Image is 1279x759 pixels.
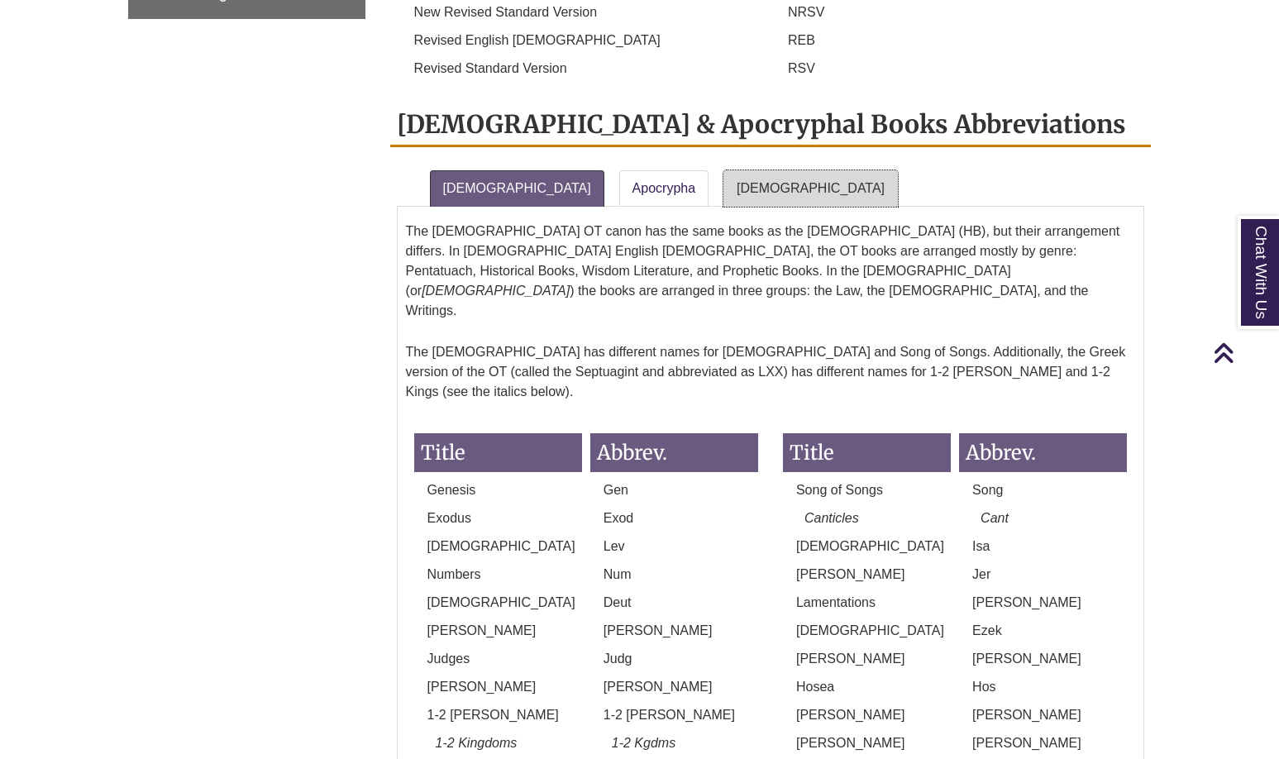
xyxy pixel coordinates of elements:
em: [DEMOGRAPHIC_DATA] [422,284,570,298]
em: Canticles [804,511,859,525]
p: [PERSON_NAME] [959,733,1127,753]
em: Cant [981,511,1009,525]
p: Lev [590,537,758,556]
em: 1-2 Kgdms [612,736,675,750]
p: Jer [959,565,1127,585]
h3: Abbrev. [590,433,758,472]
p: [PERSON_NAME] [414,677,582,697]
p: [PERSON_NAME] [959,593,1127,613]
h3: Abbrev. [959,433,1127,472]
p: [PERSON_NAME] [414,621,582,641]
a: [DEMOGRAPHIC_DATA] [723,170,898,207]
p: Num [590,565,758,585]
p: Exodus [414,508,582,528]
p: [PERSON_NAME] [783,649,951,669]
p: [PERSON_NAME] [783,705,951,725]
p: [PERSON_NAME] [783,733,951,753]
p: Isa [959,537,1127,556]
p: Judges [414,649,582,669]
p: Exod [590,508,758,528]
p: Numbers [414,565,582,585]
p: Lamentations [783,593,951,613]
p: The [DEMOGRAPHIC_DATA] has different names for [DEMOGRAPHIC_DATA] and Song of Songs. Additionally... [406,336,1136,408]
p: [PERSON_NAME] [590,677,758,697]
p: Hos [959,677,1127,697]
h2: [DEMOGRAPHIC_DATA] & Apocryphal Books Abbreviations [390,103,1152,147]
p: The [DEMOGRAPHIC_DATA] OT canon has the same books as the [DEMOGRAPHIC_DATA] (HB), but their arra... [406,215,1136,327]
p: 1-2 [PERSON_NAME] [414,705,582,725]
p: Song of Songs [783,480,951,500]
a: Back to Top [1213,341,1275,364]
p: [DEMOGRAPHIC_DATA] [414,537,582,556]
p: New Revised Standard Version [401,2,766,22]
a: [DEMOGRAPHIC_DATA] [430,170,604,207]
p: Judg [590,649,758,669]
p: [DEMOGRAPHIC_DATA] [414,593,582,613]
p: [PERSON_NAME] [959,705,1127,725]
p: RSV [775,59,1140,79]
h3: Title [783,433,951,472]
p: [DEMOGRAPHIC_DATA] [783,537,951,556]
p: Hosea [783,677,951,697]
p: Revised English [DEMOGRAPHIC_DATA] [401,31,766,50]
p: NRSV [775,2,1140,22]
p: [PERSON_NAME] [783,565,951,585]
p: Deut [590,593,758,613]
p: REB [775,31,1140,50]
h3: Title [414,433,582,472]
a: Apocrypha [619,170,709,207]
p: Song [959,480,1127,500]
p: Revised Standard Version [401,59,766,79]
p: Gen [590,480,758,500]
p: [PERSON_NAME] [590,621,758,641]
p: Genesis [414,480,582,500]
p: 1-2 [PERSON_NAME] [590,705,758,725]
p: [DEMOGRAPHIC_DATA] [783,621,951,641]
p: Ezek [959,621,1127,641]
p: [PERSON_NAME] [959,649,1127,669]
em: 1-2 Kingdoms [436,736,518,750]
